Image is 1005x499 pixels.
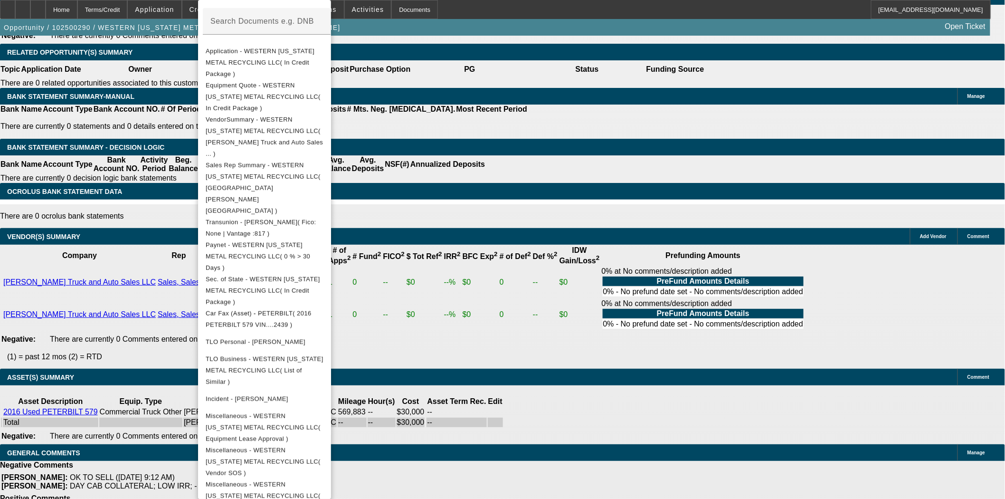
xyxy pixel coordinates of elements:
[198,388,331,411] button: Incident - Brooks, James
[206,395,288,403] span: Incident - [PERSON_NAME]
[206,355,323,385] span: TLO Business - WESTERN [US_STATE] METAL RECYCLING LLC( List of Similar )
[198,114,331,160] button: VendorSummary - WESTERN OKLAHOMA METAL RECYCLING LLC( Lee's Truck and Auto Sales ... )
[206,276,320,306] span: Sec. of State - WESTERN [US_STATE] METAL RECYCLING LLC( In Credit Package )
[206,241,310,271] span: Paynet - WESTERN [US_STATE] METAL RECYCLING LLC( 0 % > 30 Days )
[198,445,331,479] button: Miscellaneous - WESTERN OKLAHOMA METAL RECYCLING LLC( Vendor SOS )
[198,217,331,240] button: Transunion - Brooks, James( Fico: None | Vantage :817 )
[206,219,316,237] span: Transunion - [PERSON_NAME]( Fico: None | Vantage :817 )
[206,82,321,112] span: Equipment Quote - WESTERN [US_STATE] METAL RECYCLING LLC( In Credit Package )
[198,240,331,274] button: Paynet - WESTERN OKLAHOMA METAL RECYCLING LLC( 0 % > 30 Days )
[198,274,331,308] button: Sec. of State - WESTERN OKLAHOMA METAL RECYCLING LLC( In Credit Package )
[206,162,321,214] span: Sales Rep Summary - WESTERN [US_STATE] METAL RECYCLING LLC( [GEOGRAPHIC_DATA][PERSON_NAME][GEOGRA...
[198,46,331,80] button: Application - WESTERN OKLAHOMA METAL RECYCLING LLC( In Credit Package )
[198,411,331,445] button: Miscellaneous - WESTERN OKLAHOMA METAL RECYCLING LLC( Equipment Lease Approval )
[198,80,331,114] button: Equipment Quote - WESTERN OKLAHOMA METAL RECYCLING LLC( In Credit Package )
[206,447,321,477] span: Miscellaneous - WESTERN [US_STATE] METAL RECYCLING LLC( Vendor SOS )
[206,413,321,442] span: Miscellaneous - WESTERN [US_STATE] METAL RECYCLING LLC( Equipment Lease Approval )
[198,331,331,354] button: TLO Personal - Brooks, James
[206,338,305,345] span: TLO Personal - [PERSON_NAME]
[198,160,331,217] button: Sales Rep Summary - WESTERN OKLAHOMA METAL RECYCLING LLC( Martell, Heath )
[198,354,331,388] button: TLO Business - WESTERN OKLAHOMA METAL RECYCLING LLC( List of Similar )
[206,310,312,328] span: Car Fax (Asset) - PETERBILT( 2016 PETERBILT 579 VIN....2439 )
[206,116,323,157] span: VendorSummary - WESTERN [US_STATE] METAL RECYCLING LLC( [PERSON_NAME] Truck and Auto Sales ... )
[198,308,331,331] button: Car Fax (Asset) - PETERBILT( 2016 PETERBILT 579 VIN....2439 )
[210,17,314,25] mat-label: Search Documents e.g. DNB
[206,48,314,77] span: Application - WESTERN [US_STATE] METAL RECYCLING LLC( In Credit Package )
